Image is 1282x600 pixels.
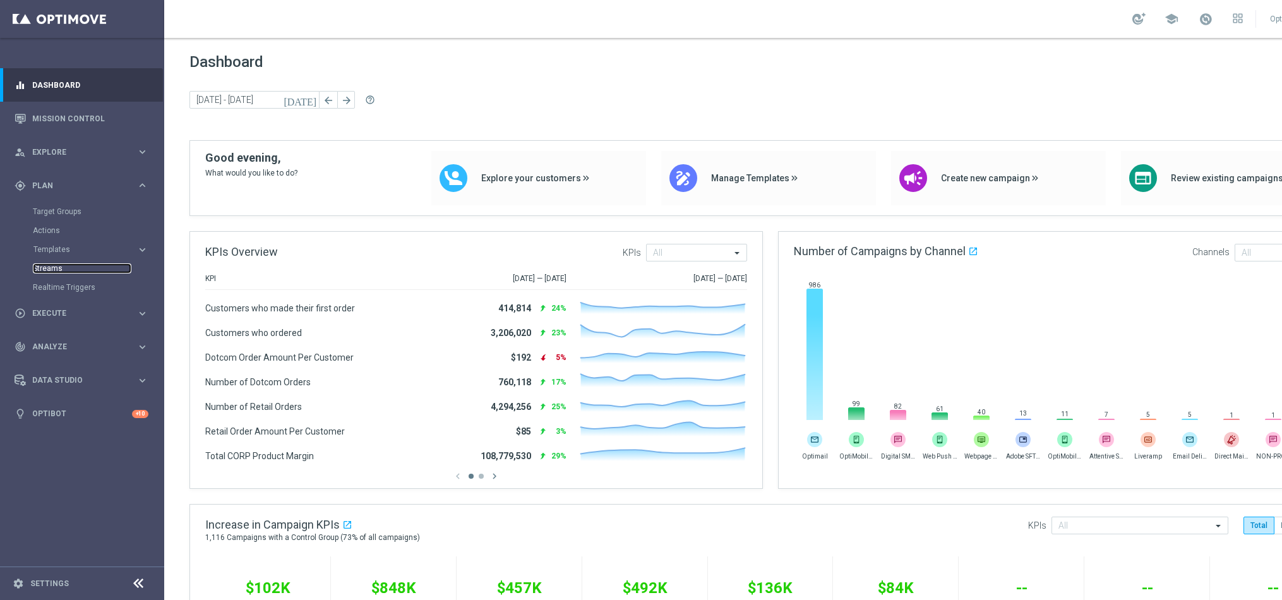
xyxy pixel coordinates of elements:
[1165,12,1178,26] span: school
[15,147,136,158] div: Explore
[15,308,26,319] i: play_circle_outline
[33,202,163,221] div: Target Groups
[32,182,136,189] span: Plan
[15,147,26,158] i: person_search
[33,278,163,297] div: Realtime Triggers
[15,180,26,191] i: gps_fixed
[33,221,163,240] div: Actions
[33,246,136,253] div: Templates
[33,225,131,236] a: Actions
[136,308,148,320] i: keyboard_arrow_right
[32,68,148,102] a: Dashboard
[14,114,149,124] button: Mission Control
[136,146,148,158] i: keyboard_arrow_right
[15,341,26,352] i: track_changes
[32,102,148,135] a: Mission Control
[14,308,149,318] button: play_circle_outline Execute keyboard_arrow_right
[15,80,26,91] i: equalizer
[14,375,149,385] button: Data Studio keyboard_arrow_right
[15,68,148,102] div: Dashboard
[33,259,163,278] div: Streams
[32,148,136,156] span: Explore
[15,408,26,419] i: lightbulb
[32,343,136,351] span: Analyze
[32,376,136,384] span: Data Studio
[14,342,149,352] button: track_changes Analyze keyboard_arrow_right
[32,397,132,431] a: Optibot
[33,246,124,253] span: Templates
[13,578,24,589] i: settings
[33,240,163,259] div: Templates
[14,147,149,157] button: person_search Explore keyboard_arrow_right
[15,180,136,191] div: Plan
[33,282,131,292] a: Realtime Triggers
[15,375,136,386] div: Data Studio
[14,409,149,419] button: lightbulb Optibot +10
[33,263,131,273] a: Streams
[15,397,148,431] div: Optibot
[136,179,148,191] i: keyboard_arrow_right
[33,207,131,217] a: Target Groups
[15,102,148,135] div: Mission Control
[14,80,149,90] button: equalizer Dashboard
[136,375,148,387] i: keyboard_arrow_right
[136,341,148,353] i: keyboard_arrow_right
[33,244,149,255] button: Templates keyboard_arrow_right
[132,410,148,418] div: +10
[136,244,148,256] i: keyboard_arrow_right
[30,580,69,587] a: Settings
[32,309,136,317] span: Execute
[15,341,136,352] div: Analyze
[15,308,136,319] div: Execute
[14,181,149,191] button: gps_fixed Plan keyboard_arrow_right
